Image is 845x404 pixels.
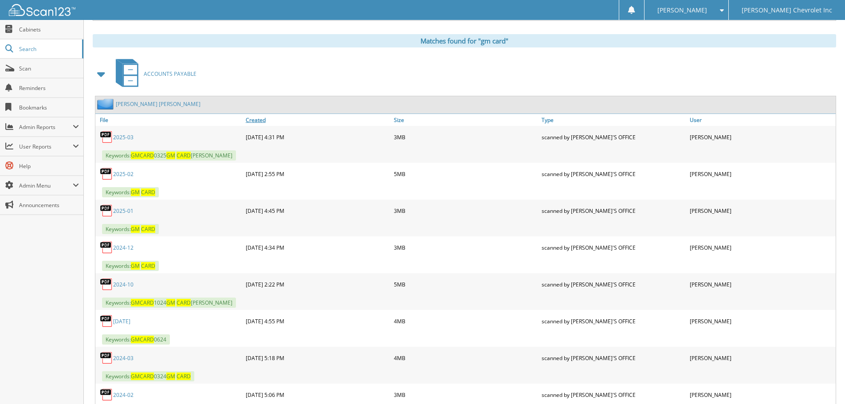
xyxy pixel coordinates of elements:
div: 3MB [392,239,540,256]
img: PDF.png [100,130,113,144]
a: [PERSON_NAME] [PERSON_NAME] [116,100,200,108]
img: PDF.png [100,204,113,217]
a: 2024-12 [113,244,134,251]
a: Type [539,114,688,126]
div: [PERSON_NAME] [688,128,836,146]
span: Cabinets [19,26,79,33]
div: scanned by [PERSON_NAME]'S OFFICE [539,239,688,256]
a: User [688,114,836,126]
span: GM [131,188,140,196]
span: GM [131,262,140,270]
div: [PERSON_NAME] [688,165,836,183]
div: 5MB [392,275,540,293]
span: Keywords: 1024 [PERSON_NAME] [102,298,236,308]
span: User Reports [19,143,73,150]
div: 3MB [392,202,540,220]
span: GM [131,373,140,380]
div: 4MB [392,312,540,330]
div: [PERSON_NAME] [688,239,836,256]
a: 2025-03 [113,133,134,141]
span: Bookmarks [19,104,79,111]
div: scanned by [PERSON_NAME]'S OFFICE [539,386,688,404]
div: scanned by [PERSON_NAME]'S OFFICE [539,202,688,220]
img: PDF.png [100,167,113,180]
span: ACCOUNTS PAYABLE [144,70,197,78]
div: [PERSON_NAME] [688,312,836,330]
span: CARD [141,188,155,196]
div: [PERSON_NAME] [688,275,836,293]
div: [DATE] 2:22 PM [244,275,392,293]
img: PDF.png [100,278,113,291]
span: CARD [141,262,155,270]
a: [DATE] [113,318,130,325]
span: GM [166,299,175,306]
div: 4MB [392,349,540,367]
span: Scan [19,65,79,72]
span: Keywords: 0325 [PERSON_NAME] [102,150,236,161]
span: Keywords: 0324 [102,371,194,381]
img: PDF.png [100,314,113,328]
a: 2024-03 [113,354,134,362]
span: Reminders [19,84,79,92]
div: [DATE] 5:06 PM [244,386,392,404]
div: [DATE] 5:18 PM [244,349,392,367]
span: GM [131,299,140,306]
a: 2024-10 [113,281,134,288]
a: 2024-02 [113,391,134,399]
a: ACCOUNTS PAYABLE [110,56,197,91]
span: GM [131,152,140,159]
img: PDF.png [100,241,113,254]
img: scan123-logo-white.svg [9,4,75,16]
div: Matches found for "gm card" [93,34,836,47]
span: CARD [140,299,154,306]
span: [PERSON_NAME] [657,8,707,13]
div: [DATE] 4:45 PM [244,202,392,220]
span: [PERSON_NAME] Chevrolet Inc [742,8,832,13]
div: [PERSON_NAME] [688,386,836,404]
span: Keywords: 0624 [102,334,170,345]
span: CARD [141,225,155,233]
img: PDF.png [100,351,113,365]
span: Keywords: [102,261,159,271]
span: CARD [177,373,191,380]
span: GM [166,152,175,159]
span: Admin Reports [19,123,73,131]
div: scanned by [PERSON_NAME]'S OFFICE [539,128,688,146]
span: CARD [177,299,191,306]
img: folder2.png [97,98,116,110]
img: PDF.png [100,388,113,401]
span: CARD [140,152,154,159]
span: GM [131,225,140,233]
div: 5MB [392,165,540,183]
a: Size [392,114,540,126]
span: Help [19,162,79,170]
span: Keywords: [102,224,159,234]
div: scanned by [PERSON_NAME]'S OFFICE [539,275,688,293]
a: 2025-02 [113,170,134,178]
span: Search [19,45,78,53]
span: Admin Menu [19,182,73,189]
div: scanned by [PERSON_NAME]'S OFFICE [539,349,688,367]
span: CARD [140,373,154,380]
div: [DATE] 4:31 PM [244,128,392,146]
a: File [95,114,244,126]
div: scanned by [PERSON_NAME]'S OFFICE [539,312,688,330]
div: [DATE] 4:55 PM [244,312,392,330]
div: [PERSON_NAME] [688,202,836,220]
div: 3MB [392,128,540,146]
span: GM [131,336,140,343]
span: Keywords: [102,187,159,197]
div: [DATE] 2:55 PM [244,165,392,183]
div: 3MB [392,386,540,404]
a: Created [244,114,392,126]
span: CARD [177,152,191,159]
iframe: Chat Widget [801,361,845,404]
div: [PERSON_NAME] [688,349,836,367]
div: scanned by [PERSON_NAME]'S OFFICE [539,165,688,183]
span: Announcements [19,201,79,209]
span: CARD [140,336,154,343]
span: GM [166,373,175,380]
div: [DATE] 4:34 PM [244,239,392,256]
a: 2025-01 [113,207,134,215]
